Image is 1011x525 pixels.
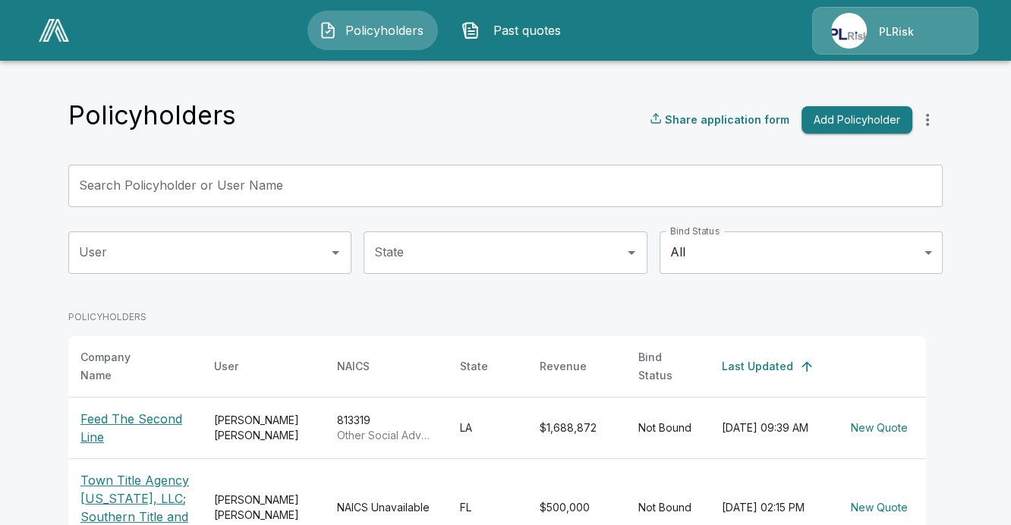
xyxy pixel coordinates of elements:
td: [DATE] 09:39 AM [710,397,833,458]
button: more [912,105,943,135]
img: Policyholders Icon [319,21,337,39]
button: Past quotes IconPast quotes [450,11,581,50]
td: $1,688,872 [528,397,626,458]
p: Share application form [665,112,789,127]
button: Policyholders IconPolicyholders [307,11,438,50]
p: POLICYHOLDERS [68,310,926,324]
div: State [460,357,488,376]
span: Past quotes [486,21,569,39]
img: AA Logo [39,19,69,42]
div: 813319 [337,413,436,443]
div: Last Updated [722,357,793,376]
p: Feed The Second Line [80,410,190,446]
p: Other Social Advocacy Organizations [337,428,436,443]
td: Not Bound [626,397,710,458]
img: Past quotes Icon [461,21,480,39]
div: [PERSON_NAME] [PERSON_NAME] [214,413,313,443]
div: Company Name [80,348,162,385]
div: Revenue [540,357,587,376]
button: New Quote [845,494,914,522]
div: NAICS [337,357,370,376]
th: Bind Status [626,336,710,398]
button: Add Policyholder [802,106,912,134]
div: [PERSON_NAME] [PERSON_NAME] [214,492,313,523]
span: Policyholders [343,21,427,39]
button: Open [621,242,642,263]
td: LA [448,397,528,458]
a: Add Policyholder [795,106,912,134]
div: All [660,231,943,274]
button: New Quote [845,414,914,442]
button: Open [325,242,346,263]
div: User [214,357,238,376]
label: Bind Status [670,225,720,237]
h4: Policyholders [68,99,236,131]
